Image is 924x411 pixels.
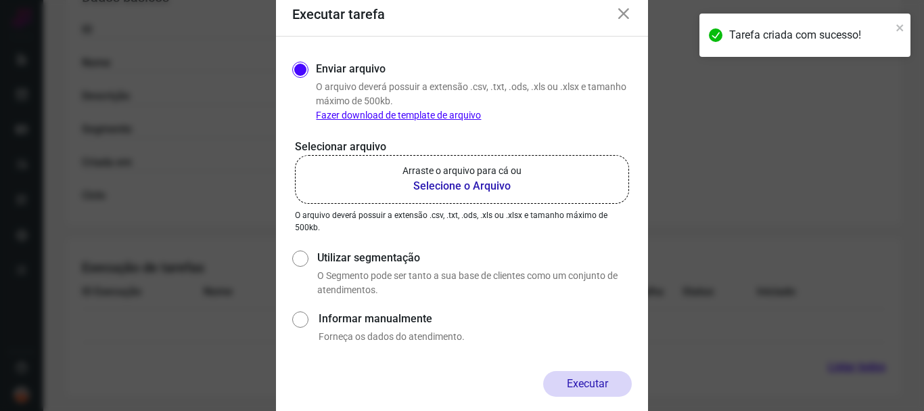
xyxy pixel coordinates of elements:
p: O Segmento pode ser tanto a sua base de clientes como um conjunto de atendimentos. [317,269,632,297]
h3: Executar tarefa [292,6,385,22]
b: Selecione o Arquivo [402,178,522,194]
p: Forneça os dados do atendimento. [319,330,632,344]
p: Selecionar arquivo [295,139,629,155]
p: Arraste o arquivo para cá ou [402,164,522,178]
a: Fazer download de template de arquivo [316,110,481,121]
div: Tarefa criada com sucesso! [729,27,892,43]
button: Executar [543,371,632,397]
label: Enviar arquivo [316,61,386,77]
label: Utilizar segmentação [317,250,632,266]
button: close [896,19,905,35]
label: Informar manualmente [319,311,632,327]
p: O arquivo deverá possuir a extensão .csv, .txt, .ods, .xls ou .xlsx e tamanho máximo de 500kb. [316,80,632,123]
p: O arquivo deverá possuir a extensão .csv, .txt, .ods, .xls ou .xlsx e tamanho máximo de 500kb. [295,209,629,234]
